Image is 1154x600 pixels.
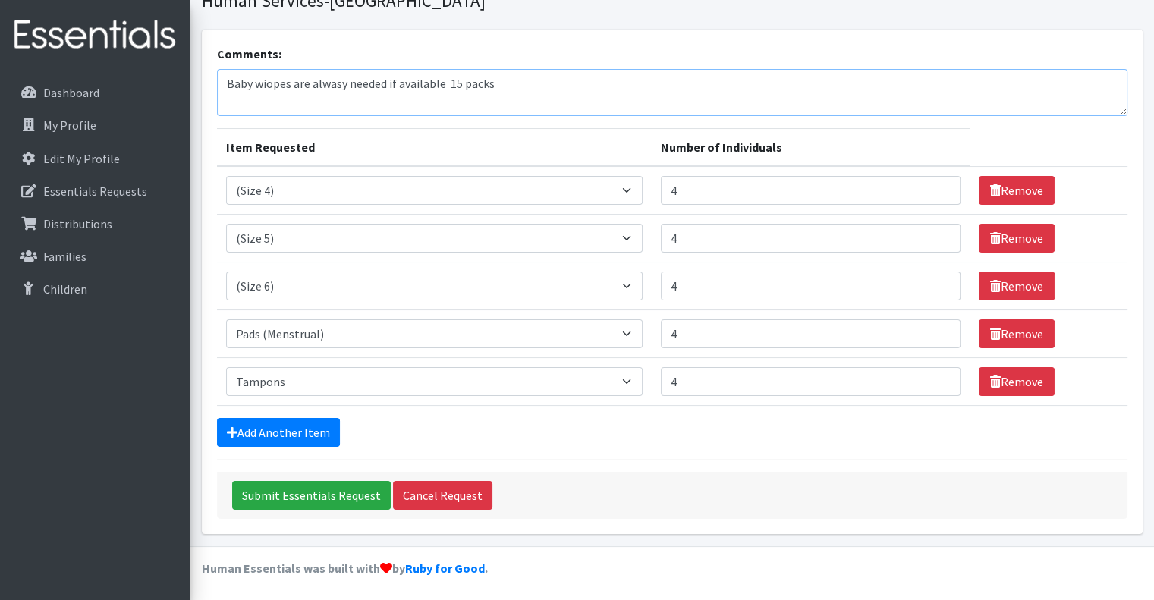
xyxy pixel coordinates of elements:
a: Add Another Item [217,418,340,447]
a: Children [6,274,184,304]
a: Remove [979,319,1055,348]
p: Essentials Requests [43,184,147,199]
th: Item Requested [217,129,652,167]
p: Edit My Profile [43,151,120,166]
img: HumanEssentials [6,10,184,61]
label: Comments: [217,45,281,63]
a: Remove [979,176,1055,205]
input: Submit Essentials Request [232,481,391,510]
a: Families [6,241,184,272]
p: Children [43,281,87,297]
strong: Human Essentials was built with by . [202,561,488,576]
p: Distributions [43,216,112,231]
p: Families [43,249,86,264]
a: Remove [979,367,1055,396]
a: My Profile [6,110,184,140]
th: Number of Individuals [652,129,970,167]
p: My Profile [43,118,96,133]
a: Remove [979,224,1055,253]
p: Dashboard [43,85,99,100]
a: Edit My Profile [6,143,184,174]
a: Dashboard [6,77,184,108]
a: Remove [979,272,1055,300]
a: Distributions [6,209,184,239]
a: Ruby for Good [405,561,485,576]
a: Essentials Requests [6,176,184,206]
a: Cancel Request [393,481,492,510]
